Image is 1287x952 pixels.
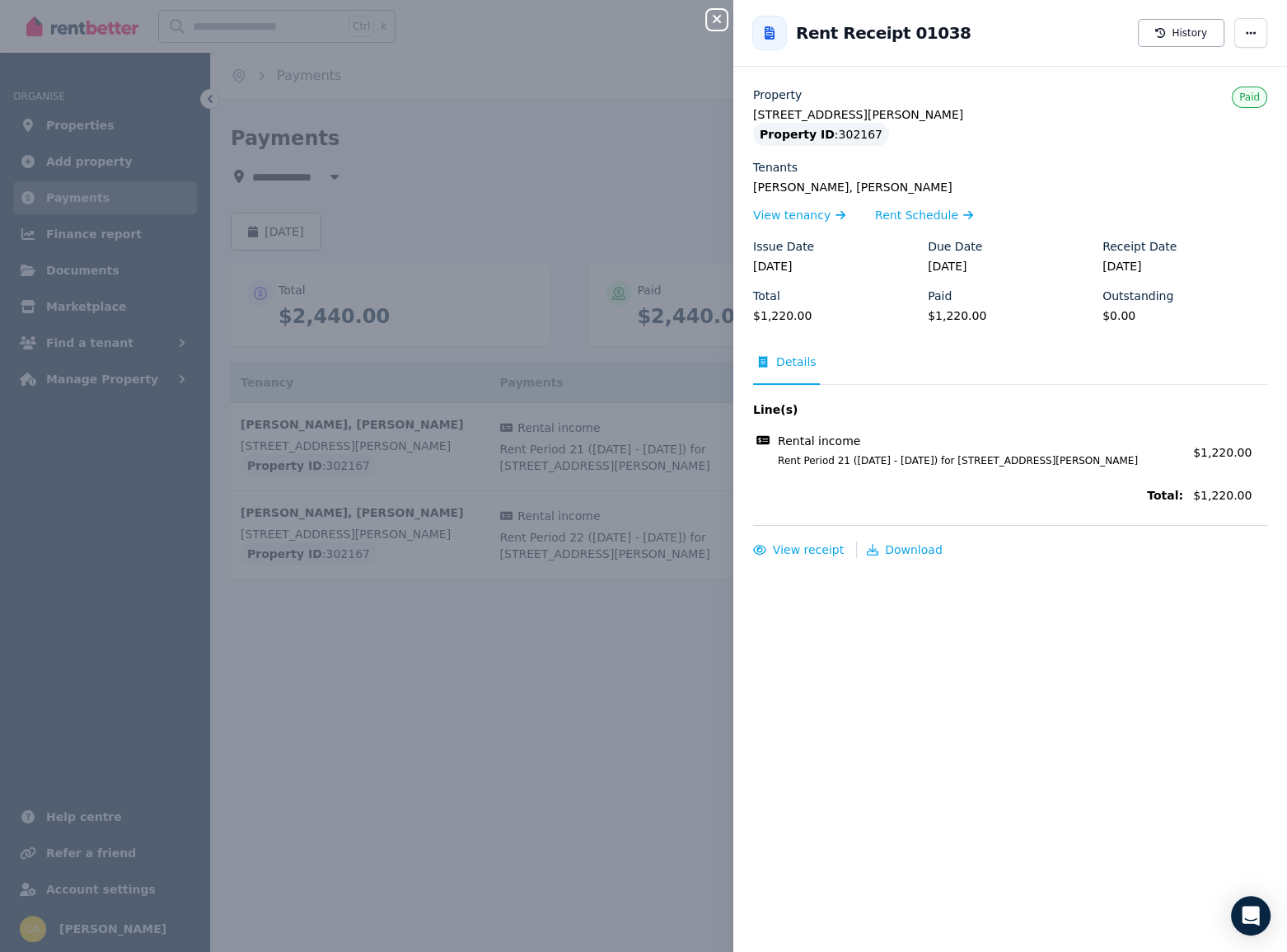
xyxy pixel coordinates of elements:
span: Rent Schedule [875,207,958,223]
legend: $0.00 [1102,307,1267,324]
label: Total [753,288,780,304]
label: Property [753,87,802,103]
legend: $1,220.00 [753,307,918,324]
a: Rent Schedule [875,207,973,223]
span: Line(s) [753,401,1183,418]
h2: Rent Receipt 01038 [796,21,971,45]
button: History [1138,19,1224,47]
button: View receipt [753,542,844,558]
label: Tenants [753,159,798,176]
span: View tenancy [753,207,831,223]
legend: [DATE] [1102,258,1267,274]
legend: [STREET_ADDRESS][PERSON_NAME] [753,106,1267,123]
label: Receipt Date [1102,238,1177,255]
span: $1,220.00 [1193,487,1267,504]
span: Rental income [778,433,860,449]
span: Total: [753,487,1183,504]
span: Details [776,354,817,370]
span: Rent Period 21 ([DATE] - [DATE]) for [STREET_ADDRESS][PERSON_NAME] [758,454,1183,467]
label: Due Date [928,238,982,255]
legend: [DATE] [928,258,1093,274]
div: Open Intercom Messenger [1231,896,1271,936]
span: Download [885,543,943,556]
span: $1,220.00 [1193,446,1252,459]
legend: [PERSON_NAME], [PERSON_NAME] [753,179,1267,195]
legend: [DATE] [753,258,918,274]
span: View receipt [773,543,844,556]
nav: Tabs [753,354,1267,385]
label: Outstanding [1102,288,1173,304]
span: Paid [1239,91,1260,103]
a: View tenancy [753,207,845,223]
label: Issue Date [753,238,814,255]
label: Paid [928,288,952,304]
div: : 302167 [753,123,889,146]
span: Property ID [760,126,835,143]
button: Download [867,542,943,558]
legend: $1,220.00 [928,307,1093,324]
